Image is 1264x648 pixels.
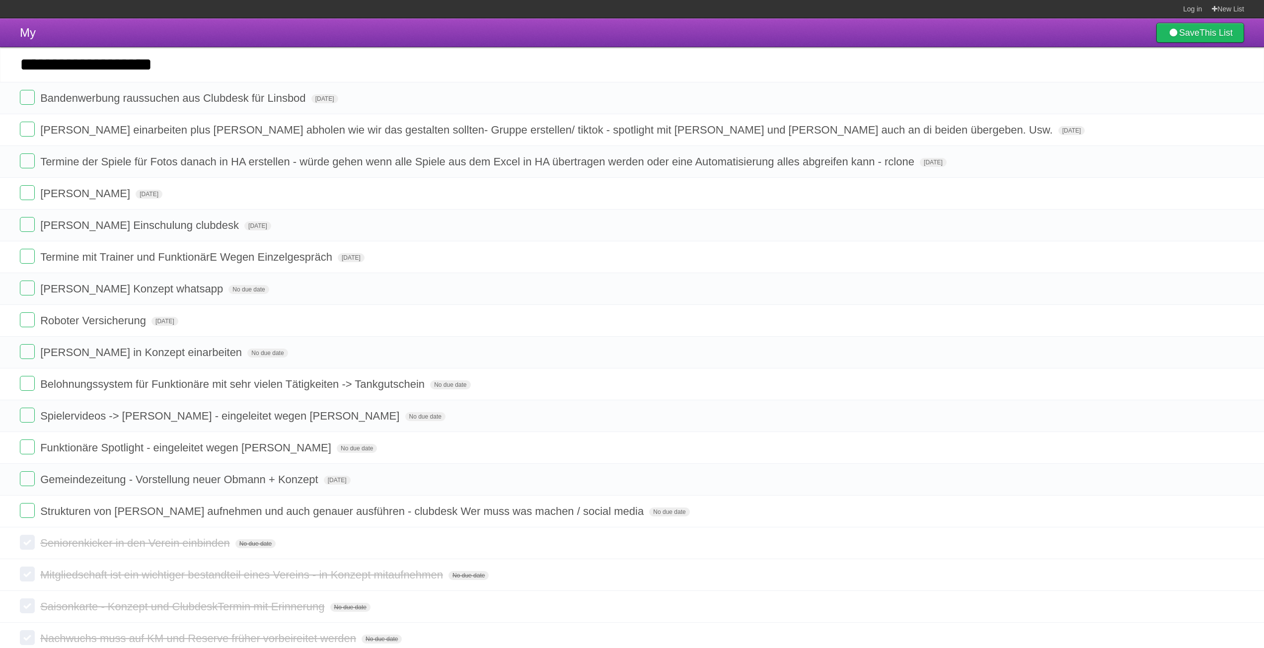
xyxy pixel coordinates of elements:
label: Done [20,567,35,581]
span: Spielervideos -> [PERSON_NAME] - eingeleitet wegen [PERSON_NAME] [40,410,402,422]
span: [DATE] [311,94,338,103]
span: No due date [235,539,276,548]
label: Done [20,312,35,327]
label: Done [20,217,35,232]
span: [DATE] [136,190,162,199]
span: No due date [362,635,402,644]
label: Done [20,535,35,550]
label: Done [20,408,35,423]
span: No due date [330,603,371,612]
b: This List [1199,28,1233,38]
label: Done [20,598,35,613]
span: Funktionäre Spotlight - eingeleitet wegen [PERSON_NAME] [40,441,334,454]
span: Bandenwerbung raussuchen aus Clubdesk für Linsbod [40,92,308,104]
span: [PERSON_NAME] Einschulung clubdesk [40,219,241,231]
label: Done [20,185,35,200]
label: Done [20,471,35,486]
span: Roboter Versicherung [40,314,149,327]
label: Done [20,122,35,137]
span: No due date [228,285,269,294]
span: [DATE] [1058,126,1085,135]
span: No due date [405,412,446,421]
span: [PERSON_NAME] in Konzept einarbeiten [40,346,244,359]
span: No due date [649,507,689,516]
span: Termine der Spiele für Fotos danach in HA erstellen - würde gehen wenn alle Spiele aus dem Excel ... [40,155,917,168]
span: [PERSON_NAME] [40,187,133,200]
span: [DATE] [324,476,351,485]
span: Nachwuchs muss auf KM und Reserve früher vorbeireitet werden [40,632,359,645]
label: Done [20,90,35,105]
span: Mitgliedschaft ist ein wichtiger bestandteil eines Vereins - in Konzept mitaufnehmen [40,569,446,581]
label: Done [20,344,35,359]
span: Saisonkarte - Konzept und ClubdeskTermin mit Erinnerung [40,600,327,613]
label: Done [20,249,35,264]
span: Gemeindezeitung - Vorstellung neuer Obmann + Konzept [40,473,321,486]
span: No due date [430,380,470,389]
label: Done [20,376,35,391]
span: Termine mit Trainer und FunktionärE Wegen Einzelgespräch [40,251,335,263]
span: Belohnungssystem für Funktionäre mit sehr vielen Tätigkeiten -> Tankgutschein [40,378,427,390]
label: Done [20,153,35,168]
span: No due date [448,571,489,580]
span: No due date [337,444,377,453]
span: [DATE] [151,317,178,326]
span: Seniorenkicker in den Verein einbinden [40,537,232,549]
span: No due date [247,349,288,358]
label: Done [20,630,35,645]
span: [DATE] [244,221,271,230]
span: My [20,26,36,39]
a: SaveThis List [1156,23,1244,43]
span: [DATE] [338,253,365,262]
span: Strukturen von [PERSON_NAME] aufnehmen und auch genauer ausführen - clubdesk Wer muss was machen ... [40,505,646,517]
label: Done [20,281,35,295]
span: [PERSON_NAME] Konzept whatsapp [40,283,225,295]
span: [PERSON_NAME] einarbeiten plus [PERSON_NAME] abholen wie wir das gestalten sollten- Gruppe erstel... [40,124,1055,136]
label: Done [20,503,35,518]
span: [DATE] [920,158,947,167]
label: Done [20,439,35,454]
